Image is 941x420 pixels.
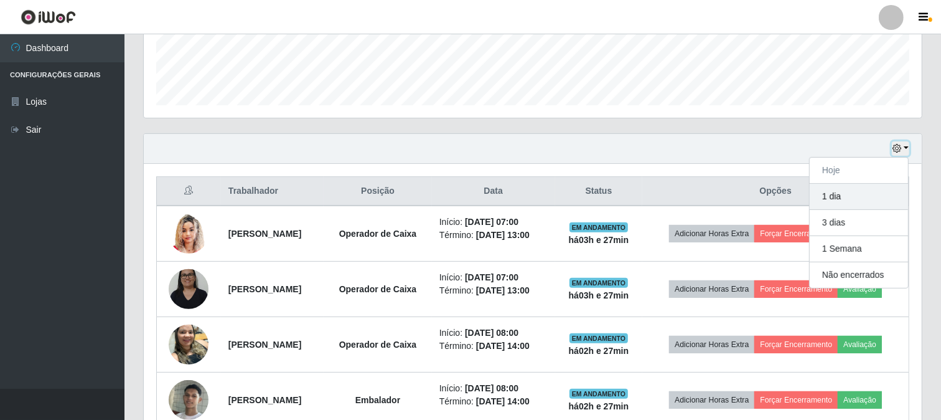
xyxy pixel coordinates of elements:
button: Forçar Encerramento [754,225,838,242]
strong: Embalador [355,395,400,405]
time: [DATE] 14:00 [476,341,530,351]
img: CoreUI Logo [21,9,76,25]
strong: [PERSON_NAME] [228,395,301,405]
button: Forçar Encerramento [754,336,838,353]
time: [DATE] 07:00 [465,217,518,227]
strong: [PERSON_NAME] [228,340,301,350]
strong: há 03 h e 27 min [569,235,629,245]
li: Término: [439,229,548,242]
button: Adicionar Horas Extra [669,225,754,242]
button: 1 Semana [810,236,908,262]
strong: [PERSON_NAME] [228,229,301,239]
button: 3 dias [810,210,908,236]
span: EM ANDAMENTO [569,389,629,399]
th: Data [432,177,555,206]
strong: há 02 h e 27 min [569,401,629,411]
button: Avaliação [838,391,882,409]
strong: [PERSON_NAME] [228,284,301,294]
time: [DATE] 07:00 [465,272,518,282]
button: Avaliação [838,336,882,353]
strong: Operador de Caixa [339,340,417,350]
strong: há 03 h e 27 min [569,290,629,300]
img: 1756729068412.jpeg [169,262,208,315]
strong: Operador de Caixa [339,284,417,294]
li: Término: [439,284,548,297]
th: Trabalhador [221,177,324,206]
th: Posição [324,177,432,206]
li: Término: [439,395,548,408]
button: 1 dia [810,184,908,210]
li: Início: [439,271,548,284]
time: [DATE] 13:00 [476,230,530,240]
button: Adicionar Horas Extra [669,280,754,298]
time: [DATE] 08:00 [465,383,518,393]
li: Término: [439,340,548,353]
button: Avaliação [838,280,882,298]
li: Início: [439,327,548,340]
time: [DATE] 14:00 [476,396,530,406]
li: Início: [439,382,548,395]
th: Status [555,177,643,206]
img: 1745102593554.jpeg [169,318,208,371]
th: Opções [642,177,909,206]
span: EM ANDAMENTO [569,222,629,232]
button: Adicionar Horas Extra [669,336,754,353]
li: Início: [439,216,548,229]
span: EM ANDAMENTO [569,278,629,288]
button: Hoje [810,158,908,184]
button: Forçar Encerramento [754,280,838,298]
time: [DATE] 08:00 [465,328,518,338]
button: Não encerrados [810,262,908,288]
span: EM ANDAMENTO [569,333,629,343]
img: 1756062304227.jpeg [169,209,208,258]
time: [DATE] 13:00 [476,285,530,295]
button: Adicionar Horas Extra [669,391,754,409]
button: Forçar Encerramento [754,391,838,409]
strong: Operador de Caixa [339,229,417,239]
strong: há 02 h e 27 min [569,346,629,356]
